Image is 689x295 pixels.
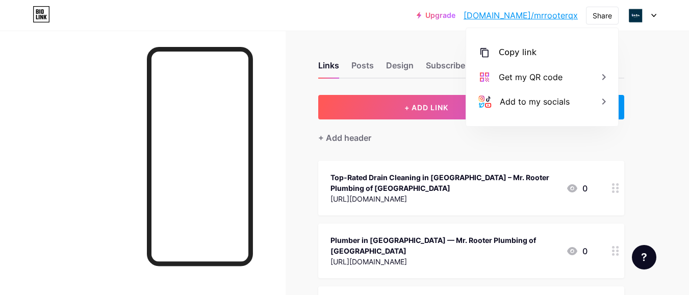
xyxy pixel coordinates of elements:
div: Links [318,59,339,78]
div: Share [593,10,612,21]
div: Add to my socials [500,95,570,108]
div: Top-Rated Drain Cleaning in [GEOGRAPHIC_DATA] – Mr. Rooter Plumbing of [GEOGRAPHIC_DATA] [330,172,558,193]
div: Get my QR code [499,71,563,83]
div: + Add header [318,132,371,144]
div: Posts [351,59,374,78]
button: + ADD LINK [318,95,535,119]
div: [URL][DOMAIN_NAME] [330,256,558,267]
div: [URL][DOMAIN_NAME] [330,193,558,204]
div: Subscribers [426,59,473,78]
img: Mr. Rooter Plumbing Sarasota [626,6,646,25]
div: 0 [566,245,588,257]
a: Upgrade [417,11,455,19]
div: Plumber in [GEOGRAPHIC_DATA] — Mr. Rooter Plumbing of [GEOGRAPHIC_DATA] [330,235,558,256]
a: [DOMAIN_NAME]/mrrooterqx [464,9,578,21]
div: Design [386,59,414,78]
span: + ADD LINK [404,103,448,112]
div: 0 [566,182,588,194]
div: Copy link [499,46,537,59]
